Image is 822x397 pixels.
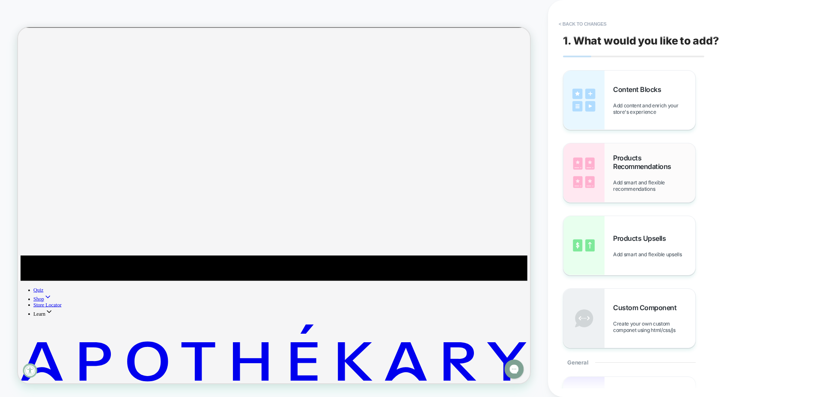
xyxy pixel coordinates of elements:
[563,348,696,376] div: General
[613,303,681,312] span: Custom Component
[613,154,695,171] span: Products Recommendations
[21,358,45,366] a: Navigate to "Shop All" collection page
[4,3,30,29] button: Gorgias live chat
[613,320,695,333] span: Create your own custom componet using html/css/js
[613,251,686,258] span: Add smart and flexible upsells
[21,366,58,373] a: Navigate to "Retail Locator" page
[554,17,611,31] button: < Back to changes
[613,85,665,94] span: Content Blocks
[21,347,34,354] a: Navigate to https://www.apothekary.com/quiz
[613,102,695,115] span: Add content and enrich your store's experience
[21,378,47,385] span: Open "Learn" panel
[563,34,719,47] span: 1. What would you like to add?
[613,234,670,243] span: Products Upsells
[613,179,695,192] span: Add smart and flexible recommendations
